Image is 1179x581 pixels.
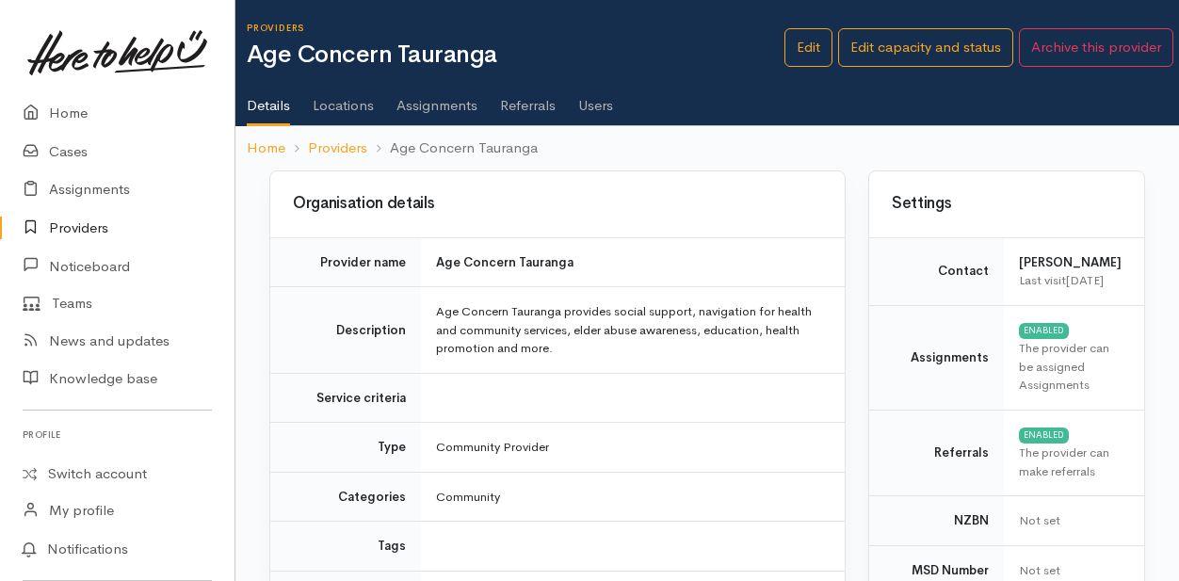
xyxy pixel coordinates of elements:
[308,137,367,159] a: Providers
[270,472,421,522] td: Categories
[1019,444,1122,480] div: The provider can make referrals
[270,373,421,423] td: Service criteria
[1019,339,1122,395] div: The provider can be assigned Assignments
[869,305,1004,410] td: Assignments
[1019,323,1069,338] div: ENABLED
[235,126,1179,170] nav: breadcrumb
[247,73,290,127] a: Details
[838,28,1013,67] a: Edit capacity and status
[1019,28,1173,67] button: Archive this provider
[23,422,212,447] h6: Profile
[1019,561,1122,580] div: Not set
[293,195,822,213] h3: Organisation details
[1019,511,1122,530] div: Not set
[421,287,845,374] td: Age Concern Tauranga provides social support, navigation for health and community services, elder...
[247,137,285,159] a: Home
[270,237,421,287] td: Provider name
[421,423,845,473] td: Community Provider
[247,41,784,69] h1: Age Concern Tauranga
[1019,428,1069,443] div: ENABLED
[784,28,832,67] a: Edit
[1066,272,1104,288] time: [DATE]
[500,73,556,125] a: Referrals
[270,423,421,473] td: Type
[247,23,784,33] h6: Providers
[436,254,573,270] b: Age Concern Tauranga
[270,287,421,374] td: Description
[892,195,1122,213] h3: Settings
[1019,271,1122,290] div: Last visit
[1019,254,1122,270] b: [PERSON_NAME]
[270,522,421,572] td: Tags
[869,410,1004,496] td: Referrals
[367,137,538,159] li: Age Concern Tauranga
[578,73,613,125] a: Users
[313,73,374,125] a: Locations
[869,496,1004,546] td: NZBN
[396,73,477,125] a: Assignments
[869,237,1004,305] td: Contact
[421,472,845,522] td: Community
